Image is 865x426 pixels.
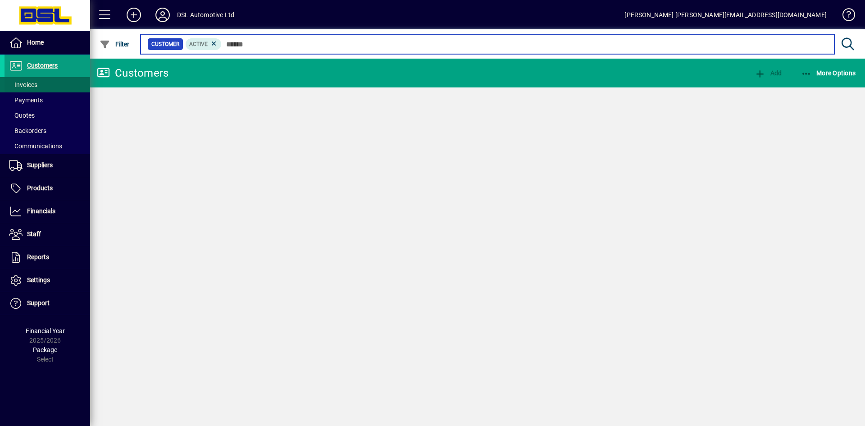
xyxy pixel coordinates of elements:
[5,269,90,292] a: Settings
[177,8,234,22] div: DSL Automotive Ltd
[97,66,168,80] div: Customers
[9,96,43,104] span: Payments
[5,32,90,54] a: Home
[148,7,177,23] button: Profile
[9,127,46,134] span: Backorders
[9,142,62,150] span: Communications
[5,177,90,200] a: Products
[27,39,44,46] span: Home
[5,223,90,246] a: Staff
[27,207,55,215] span: Financials
[752,65,784,81] button: Add
[27,299,50,307] span: Support
[186,38,222,50] mat-chip: Activation Status: Active
[5,123,90,138] a: Backorders
[9,112,35,119] span: Quotes
[755,69,782,77] span: Add
[9,81,37,88] span: Invoices
[5,292,90,315] a: Support
[27,161,53,169] span: Suppliers
[799,65,858,81] button: More Options
[26,327,65,334] span: Financial Year
[5,108,90,123] a: Quotes
[5,200,90,223] a: Financials
[151,40,179,49] span: Customer
[27,184,53,192] span: Products
[5,246,90,269] a: Reports
[33,346,57,353] span: Package
[5,92,90,108] a: Payments
[624,8,827,22] div: [PERSON_NAME] [PERSON_NAME][EMAIL_ADDRESS][DOMAIN_NAME]
[5,77,90,92] a: Invoices
[27,230,41,238] span: Staff
[27,276,50,284] span: Settings
[100,41,130,48] span: Filter
[189,41,208,47] span: Active
[5,154,90,177] a: Suppliers
[27,253,49,261] span: Reports
[119,7,148,23] button: Add
[5,138,90,154] a: Communications
[27,62,58,69] span: Customers
[836,2,854,31] a: Knowledge Base
[801,69,856,77] span: More Options
[97,36,132,52] button: Filter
